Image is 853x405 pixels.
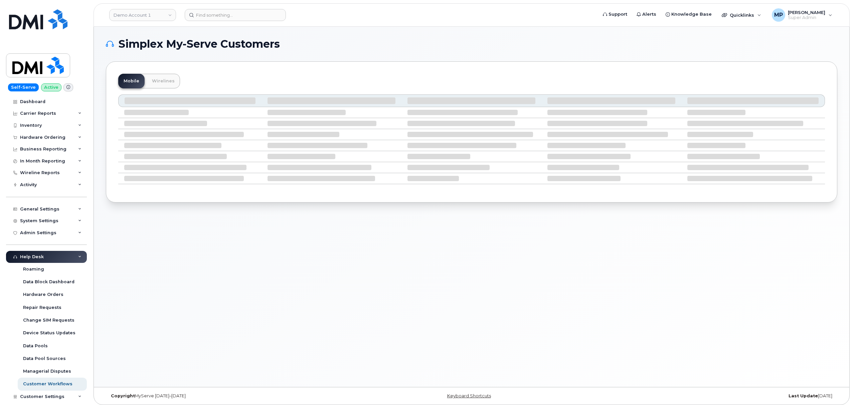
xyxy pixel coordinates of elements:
div: [DATE] [593,393,837,399]
a: Keyboard Shortcuts [447,393,491,398]
div: MyServe [DATE]–[DATE] [106,393,350,399]
a: Mobile [118,74,145,88]
span: Simplex My-Serve Customers [119,39,280,49]
a: Wirelines [147,74,180,88]
strong: Last Update [789,393,818,398]
strong: Copyright [111,393,135,398]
